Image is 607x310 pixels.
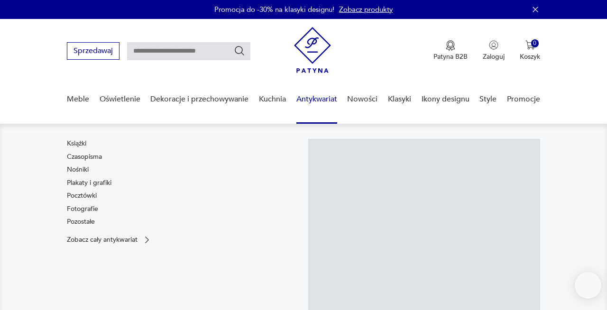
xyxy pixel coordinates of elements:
[296,81,337,118] a: Antykwariat
[489,40,498,50] img: Ikonka użytkownika
[234,45,245,56] button: Szukaj
[67,139,86,148] a: Książki
[507,81,540,118] a: Promocje
[67,152,102,162] a: Czasopisma
[483,40,505,61] button: Zaloguj
[259,81,286,118] a: Kuchnia
[214,5,334,14] p: Promocja do -30% na klasyki designu!
[67,217,95,227] a: Pozostałe
[422,81,469,118] a: Ikony designu
[525,40,535,50] img: Ikona koszyka
[575,272,601,299] iframe: Smartsupp widget button
[531,39,539,47] div: 0
[483,52,505,61] p: Zaloguj
[520,40,540,61] button: 0Koszyk
[150,81,248,118] a: Dekoracje i przechowywanie
[479,81,497,118] a: Style
[294,27,331,73] img: Patyna - sklep z meblami i dekoracjami vintage
[339,5,393,14] a: Zobacz produkty
[67,165,89,174] a: Nośniki
[433,40,468,61] button: Patyna B2B
[67,204,98,214] a: Fotografie
[67,191,97,201] a: Pocztówki
[67,81,89,118] a: Meble
[520,52,540,61] p: Koszyk
[100,81,140,118] a: Oświetlenie
[67,237,138,243] p: Zobacz cały antykwariat
[446,40,455,51] img: Ikona medalu
[67,42,120,60] button: Sprzedawaj
[433,52,468,61] p: Patyna B2B
[67,235,152,245] a: Zobacz cały antykwariat
[347,81,377,118] a: Nowości
[388,81,411,118] a: Klasyki
[67,178,111,188] a: Plakaty i grafiki
[433,40,468,61] a: Ikona medaluPatyna B2B
[67,48,120,55] a: Sprzedawaj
